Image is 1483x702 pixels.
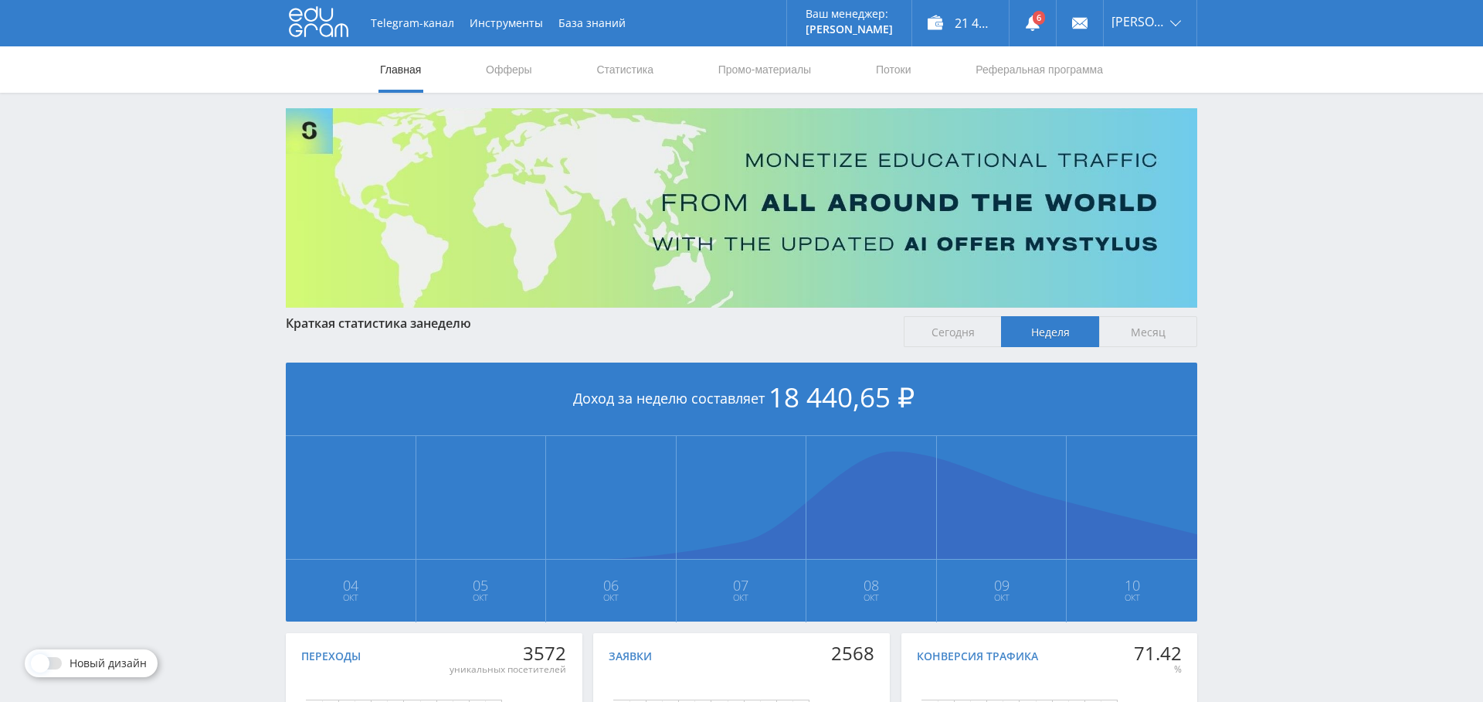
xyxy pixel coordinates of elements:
span: 18 440,65 ₽ [769,379,915,415]
a: Реферальная программа [974,46,1105,93]
p: Ваш менеджер: [806,8,893,20]
div: 71.42 [1134,642,1182,664]
span: 09 [938,579,1066,591]
span: [PERSON_NAME] [1111,15,1166,28]
span: Сегодня [904,316,1002,347]
span: неделю [423,315,471,332]
div: Конверсия трафика [917,650,1038,663]
div: Доход за неделю составляет [286,363,1197,436]
span: Окт [547,591,675,604]
span: 05 [417,579,545,591]
span: Новый дизайн [70,657,147,670]
span: 07 [677,579,806,591]
div: Заявки [609,650,652,663]
a: Потоки [874,46,913,93]
div: % [1134,663,1182,676]
div: уникальных посетителей [450,663,566,676]
a: Главная [378,46,423,93]
span: Окт [287,591,415,604]
span: Неделя [1001,316,1099,347]
div: Переходы [301,650,361,663]
a: Промо-материалы [717,46,813,93]
a: Статистика [595,46,655,93]
span: Окт [938,591,1066,604]
span: Окт [417,591,545,604]
a: Офферы [484,46,534,93]
span: 06 [547,579,675,591]
p: [PERSON_NAME] [806,23,893,36]
span: 04 [287,579,415,591]
div: 2568 [831,642,874,664]
span: Окт [1067,591,1196,604]
span: Месяц [1099,316,1197,347]
span: 10 [1067,579,1196,591]
div: Краткая статистика за [286,316,888,330]
div: 3572 [450,642,566,664]
span: Окт [677,591,806,604]
img: Banner [286,108,1197,308]
span: Окт [807,591,935,604]
span: 08 [807,579,935,591]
